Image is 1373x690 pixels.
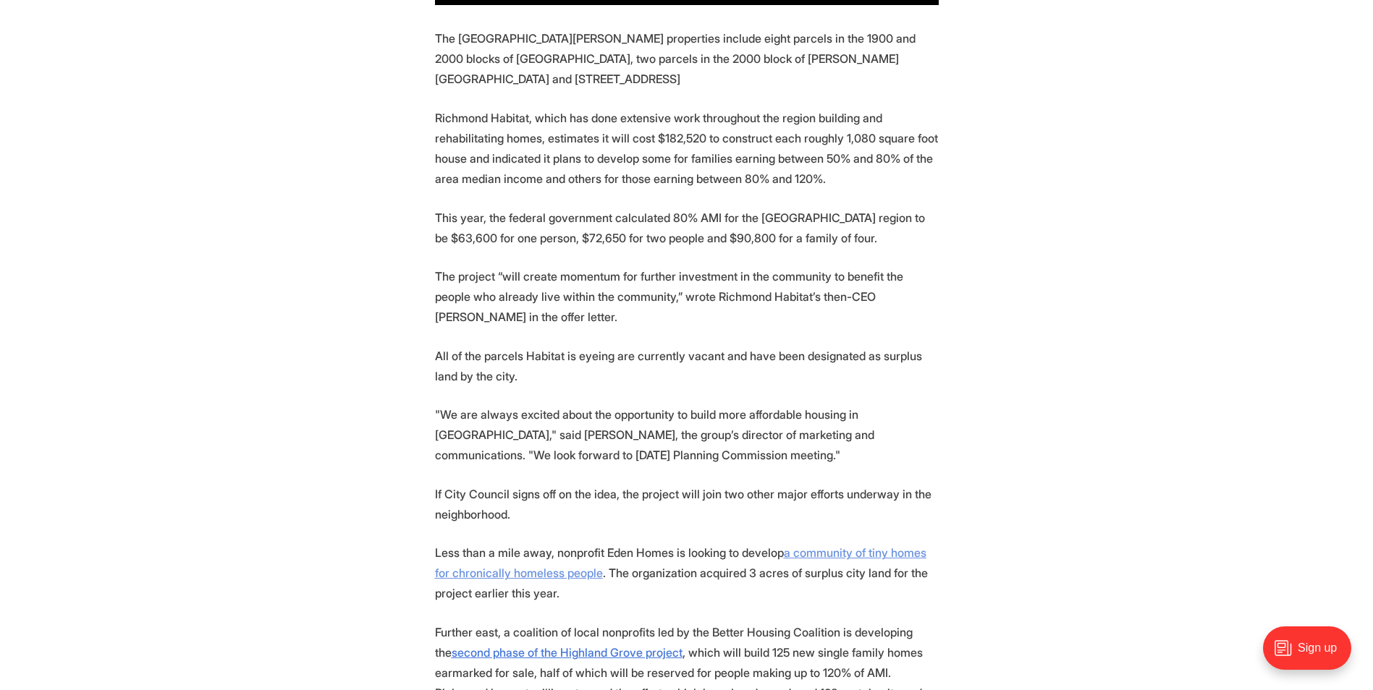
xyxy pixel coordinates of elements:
[435,484,939,524] p: If City Council signs off on the idea, the project will join two other major efforts underway in ...
[1251,619,1373,690] iframe: portal-trigger
[435,346,939,386] p: All of the parcels Habitat is eyeing are currently vacant and have been designated as surplus lan...
[435,542,939,603] p: Less than a mile away, nonprofit Eden Homes is looking to develop . The organization acquired 3 a...
[435,208,939,248] p: This year, the federal government calculated 80% AMI for the [GEOGRAPHIC_DATA] region to be $63,6...
[435,404,939,465] p: "We are always excited about the opportunity to build more affordable housing in [GEOGRAPHIC_DATA...
[435,108,939,189] p: Richmond Habitat, which has done extensive work throughout the region building and rehabilitating...
[435,28,939,89] p: The [GEOGRAPHIC_DATA][PERSON_NAME] properties include eight parcels in the 1900 and 2000 blocks o...
[435,266,939,327] p: The project “will create momentum for further investment in the community to benefit the people w...
[435,545,926,580] a: a community of tiny homes for chronically homeless people
[452,645,683,660] a: second phase of the Highland Grove project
